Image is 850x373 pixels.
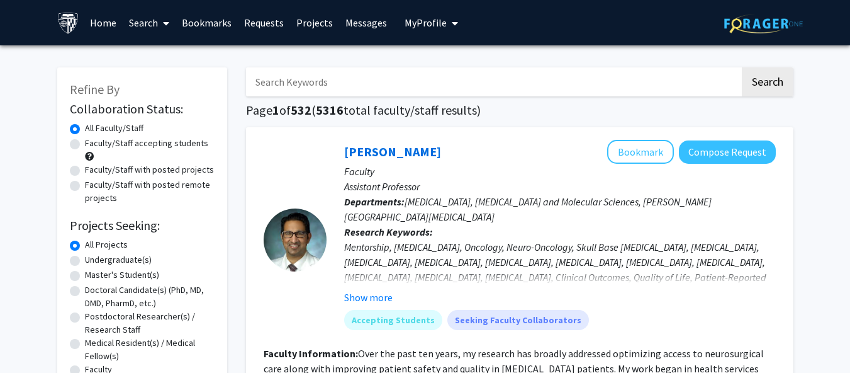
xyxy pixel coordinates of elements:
label: Medical Resident(s) / Medical Fellow(s) [85,336,215,363]
h2: Collaboration Status: [70,101,215,117]
b: Departments: [344,195,405,208]
a: Bookmarks [176,1,238,45]
label: All Projects [85,238,128,251]
span: 532 [291,102,311,118]
button: Add Raj Mukherjee to Bookmarks [607,140,674,164]
img: Johns Hopkins University Logo [57,12,79,34]
iframe: Chat [9,316,53,364]
a: [PERSON_NAME] [344,144,441,159]
p: Assistant Professor [344,179,776,194]
a: Projects [290,1,339,45]
label: Undergraduate(s) [85,253,152,267]
span: [MEDICAL_DATA], [MEDICAL_DATA] and Molecular Sciences, [PERSON_NAME][GEOGRAPHIC_DATA][MEDICAL_DATA] [344,195,712,223]
span: 5316 [316,102,344,118]
p: Faculty [344,164,776,179]
button: Compose Request to Raj Mukherjee [679,141,776,164]
a: Messages [339,1,393,45]
label: Faculty/Staff with posted remote projects [85,178,215,205]
a: Home [84,1,123,45]
input: Search Keywords [246,67,740,96]
span: Refine By [70,81,120,97]
img: ForagerOne Logo [724,14,803,33]
a: Search [123,1,176,45]
button: Search [742,67,793,96]
button: Show more [344,290,393,305]
label: Faculty/Staff accepting students [85,137,208,150]
b: Research Keywords: [344,226,433,238]
label: Master's Student(s) [85,268,159,282]
span: 1 [272,102,279,118]
label: Postdoctoral Researcher(s) / Research Staff [85,310,215,336]
h2: Projects Seeking: [70,218,215,233]
b: Faculty Information: [264,347,358,360]
label: Doctoral Candidate(s) (PhD, MD, DMD, PharmD, etc.) [85,284,215,310]
mat-chip: Seeking Faculty Collaborators [447,310,589,330]
mat-chip: Accepting Students [344,310,442,330]
div: Mentorship, [MEDICAL_DATA], Oncology, Neuro-Oncology, Skull Base [MEDICAL_DATA], [MEDICAL_DATA], ... [344,239,776,330]
label: All Faculty/Staff [85,122,143,135]
h1: Page of ( total faculty/staff results) [246,103,793,118]
label: Faculty/Staff with posted projects [85,163,214,176]
a: Requests [238,1,290,45]
span: My Profile [405,16,447,29]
